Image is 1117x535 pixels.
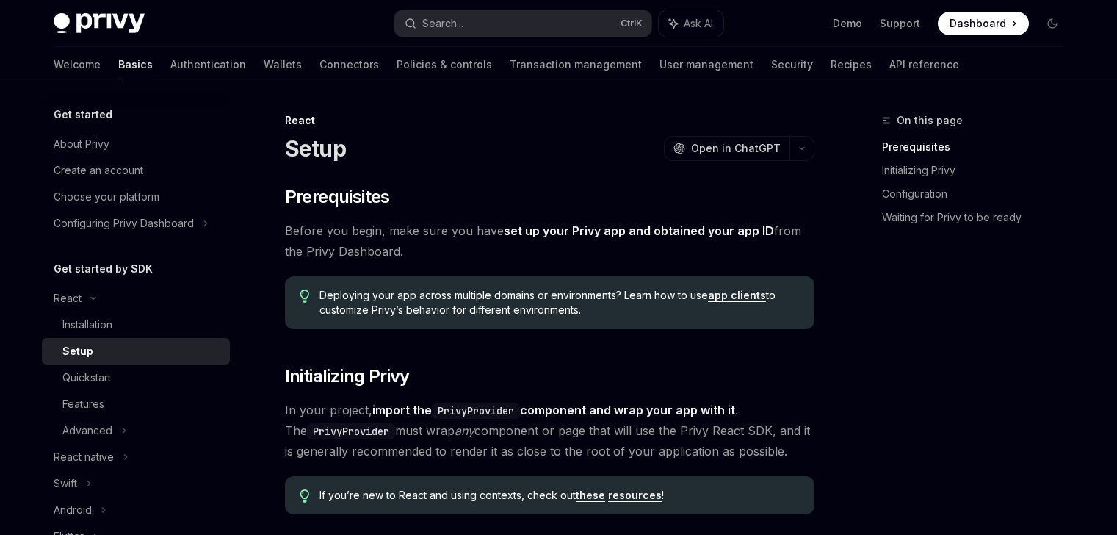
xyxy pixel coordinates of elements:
[455,423,474,438] em: any
[307,423,395,439] code: PrivyProvider
[831,47,872,82] a: Recipes
[300,290,310,303] svg: Tip
[684,16,713,31] span: Ask AI
[54,135,109,153] div: About Privy
[42,157,230,184] a: Create an account
[422,15,463,32] div: Search...
[42,365,230,391] a: Quickstart
[54,215,194,232] div: Configuring Privy Dashboard
[659,47,753,82] a: User management
[62,342,93,360] div: Setup
[897,112,963,129] span: On this page
[394,10,651,37] button: Search...CtrlK
[42,338,230,365] a: Setup
[319,488,799,503] span: If you’re new to React and using contexts, check out !
[264,47,302,82] a: Wallets
[54,13,145,34] img: dark logo
[708,289,766,302] a: app clients
[54,47,101,82] a: Welcome
[882,135,1076,159] a: Prerequisites
[285,220,814,262] span: Before you begin, make sure you have from the Privy Dashboard.
[42,131,230,157] a: About Privy
[319,288,799,317] span: Deploying your app across multiple domains or environments? Learn how to use to customize Privy’s...
[54,260,153,278] h5: Get started by SDK
[432,403,520,419] code: PrivyProvider
[691,141,781,156] span: Open in ChatGPT
[62,316,112,334] div: Installation
[576,489,605,502] a: these
[608,489,662,502] a: resources
[170,47,246,82] a: Authentication
[54,106,112,123] h5: Get started
[285,365,410,388] span: Initializing Privy
[42,312,230,338] a: Installation
[880,16,920,31] a: Support
[950,16,1006,31] span: Dashboard
[285,400,814,462] span: In your project, . The must wrap component or page that will use the Privy React SDK, and it is g...
[938,12,1029,35] a: Dashboard
[54,188,159,206] div: Choose your platform
[118,47,153,82] a: Basics
[285,113,814,128] div: React
[882,182,1076,206] a: Configuration
[319,47,379,82] a: Connectors
[54,475,77,492] div: Swift
[504,223,774,239] a: set up your Privy app and obtained your app ID
[510,47,642,82] a: Transaction management
[285,185,390,209] span: Prerequisites
[771,47,813,82] a: Security
[285,135,346,162] h1: Setup
[397,47,492,82] a: Policies & controls
[889,47,959,82] a: API reference
[62,422,112,439] div: Advanced
[659,10,723,37] button: Ask AI
[882,159,1076,182] a: Initializing Privy
[1041,12,1064,35] button: Toggle dark mode
[621,18,643,29] span: Ctrl K
[54,501,92,519] div: Android
[42,184,230,210] a: Choose your platform
[882,206,1076,229] a: Waiting for Privy to be ready
[54,290,82,307] div: React
[54,448,114,466] div: React native
[42,391,230,417] a: Features
[833,16,862,31] a: Demo
[62,369,111,387] div: Quickstart
[62,395,104,413] div: Features
[300,489,310,503] svg: Tip
[54,162,143,179] div: Create an account
[372,403,735,417] strong: import the component and wrap your app with it
[664,136,789,161] button: Open in ChatGPT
